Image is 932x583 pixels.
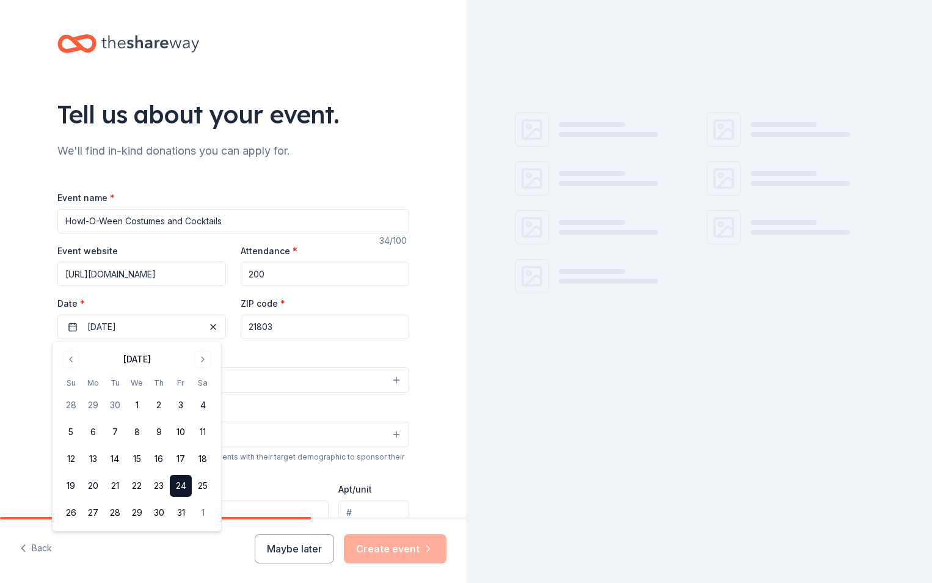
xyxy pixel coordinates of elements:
button: 23 [148,475,170,497]
div: [DATE] [123,352,151,367]
div: We use this information to help brands find events with their target demographic to sponsor their... [57,452,409,472]
button: 15 [126,448,148,470]
th: Friday [170,376,192,389]
button: 4 [192,394,214,416]
button: 6 [82,421,104,443]
button: 21 [104,475,126,497]
input: https://www... [57,262,226,286]
button: 14 [104,448,126,470]
button: 12 [60,448,82,470]
input: 12345 (U.S. only) [241,315,409,339]
button: Select [57,367,409,393]
label: Event name [57,192,115,204]
button: Back [20,536,52,562]
button: Go to next month [194,351,211,368]
button: Maybe later [255,534,334,563]
button: [DATE] [57,315,226,339]
button: 5 [60,421,82,443]
button: 16 [148,448,170,470]
button: 28 [60,394,82,416]
th: Thursday [148,376,170,389]
button: 29 [82,394,104,416]
div: We'll find in-kind donations you can apply for. [57,141,409,161]
button: 25 [192,475,214,497]
button: Select [57,422,409,447]
div: Tell us about your event. [57,97,409,131]
button: 19 [60,475,82,497]
button: 26 [60,502,82,524]
input: 20 [241,262,409,286]
button: 9 [148,421,170,443]
button: 20 [82,475,104,497]
label: ZIP code [241,298,285,310]
th: Tuesday [104,376,126,389]
button: 31 [170,502,192,524]
button: 17 [170,448,192,470]
button: 28 [104,502,126,524]
button: 3 [170,394,192,416]
button: 22 [126,475,148,497]
div: 34 /100 [379,233,409,248]
button: Go to previous month [62,351,79,368]
button: 1 [192,502,214,524]
button: 10 [170,421,192,443]
button: 2 [148,394,170,416]
button: 1 [126,394,148,416]
button: 11 [192,421,214,443]
input: # [338,501,409,525]
button: 30 [104,394,126,416]
label: Date [57,298,226,310]
button: 24 [170,475,192,497]
button: 13 [82,448,104,470]
input: Spring Fundraiser [57,209,409,233]
th: Wednesday [126,376,148,389]
label: Attendance [241,245,297,257]
th: Monday [82,376,104,389]
button: 7 [104,421,126,443]
button: 18 [192,448,214,470]
label: Event website [57,245,118,257]
button: 27 [82,502,104,524]
label: Apt/unit [338,483,372,496]
button: 29 [126,502,148,524]
button: 8 [126,421,148,443]
button: 30 [148,502,170,524]
th: Saturday [192,376,214,389]
th: Sunday [60,376,82,389]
